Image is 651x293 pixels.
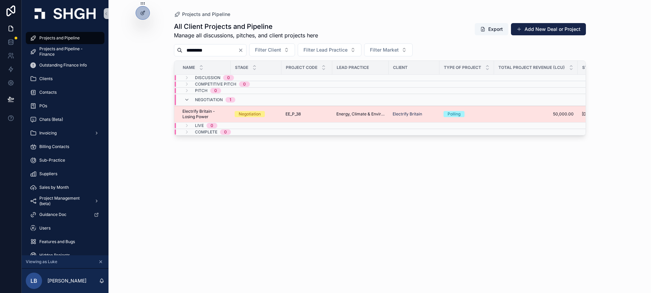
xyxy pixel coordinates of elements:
[214,88,217,93] div: 0
[235,65,248,70] span: Stage
[22,27,108,255] div: scrollable content
[26,181,104,194] a: Sales by Month
[39,117,63,122] span: Chats (Beta)
[39,212,66,217] span: Guidance Doc
[39,103,47,109] span: POs
[285,111,328,117] a: EE_P_38
[39,46,98,57] span: Projects and Pipeline - Finance
[47,277,86,284] p: [PERSON_NAME]
[195,97,223,103] span: Negotiation
[174,22,318,31] h1: All Client Projects and Pipeline
[475,23,508,35] button: Export
[26,100,104,112] a: POs
[498,111,574,117] a: 50,000.00
[298,43,361,56] button: Select Button
[39,239,75,244] span: Features and Bugs
[393,111,422,117] a: Electrify Britain
[39,225,51,231] span: Users
[26,236,104,248] a: Features and Bugs
[255,47,281,53] span: Filter Client
[211,123,213,128] div: 0
[26,73,104,85] a: Clients
[195,88,208,93] span: Pitch
[26,259,57,264] span: Viewing as Luke
[39,62,87,68] span: Outstanding Finance Info
[182,11,230,18] span: Projects and Pipeline
[582,65,607,70] span: Start Date
[39,158,65,163] span: Sub-Practice
[35,8,96,19] img: App logo
[183,65,195,70] span: Name
[26,195,104,207] a: Project Management (beta)
[337,65,369,70] span: Lead Practice
[26,222,104,234] a: Users
[174,31,318,39] span: Manage all discussions, pitches, and client projects here
[286,65,317,70] span: Project Code
[182,109,226,120] a: Electrify Britain - Losing Power
[239,111,261,117] div: Negotiation
[227,75,230,80] div: 0
[39,130,57,136] span: Invoicing
[39,35,80,41] span: Projects and Pipeline
[39,90,57,95] span: Contacts
[444,65,481,70] span: Type of Project
[26,59,104,71] a: Outstanding Finance Info
[336,111,384,117] a: Energy, Climate & Environment
[195,81,236,87] span: Competitive Pitch
[39,144,69,149] span: Billing Contacts
[511,23,586,35] button: Add New Deal or Project
[393,111,435,117] a: Electrify Britain
[224,129,227,135] div: 0
[303,47,348,53] span: Filter Lead Practice
[174,11,230,18] a: Projects and Pipeline
[26,249,104,261] a: Hidden Projects
[243,81,246,87] div: 0
[582,111,595,117] span: [DATE]
[443,111,490,117] a: Polling
[26,168,104,180] a: Suppliers
[26,154,104,166] a: Sub-Practice
[26,86,104,98] a: Contacts
[26,127,104,139] a: Invoicing
[26,45,104,58] a: Projects and Pipeline - Finance
[39,196,89,206] span: Project Management (beta)
[39,171,57,177] span: Suppliers
[393,65,408,70] span: Client
[230,97,231,103] div: 1
[235,111,277,117] a: Negotiation
[26,32,104,44] a: Projects and Pipeline
[249,43,295,56] button: Select Button
[238,48,246,53] button: Clear
[39,76,53,81] span: Clients
[498,65,565,70] span: Total Project Revenue (LCU)
[195,75,220,80] span: Discussion
[195,129,217,135] span: Complete
[285,111,301,117] span: EE_P_38
[364,43,413,56] button: Select Button
[582,111,625,117] a: [DATE]
[195,123,204,128] span: Live
[26,141,104,153] a: Billing Contacts
[26,113,104,126] a: Chats (Beta)
[31,277,37,285] span: LB
[370,47,399,53] span: Filter Market
[39,253,70,258] span: Hidden Projects
[26,208,104,221] a: Guidance Doc
[448,111,460,117] div: Polling
[39,185,69,190] span: Sales by Month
